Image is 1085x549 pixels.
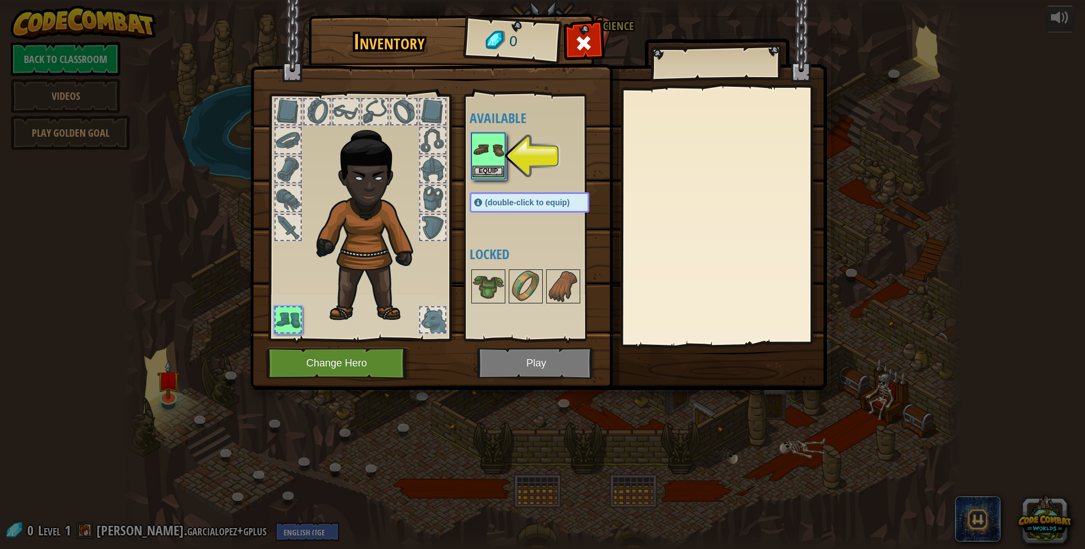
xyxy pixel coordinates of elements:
img: champion_hair.png [311,116,433,324]
span: 0 [509,31,518,52]
img: portrait.png [547,271,579,302]
img: portrait.png [472,271,504,302]
h1: Inventory [316,30,461,54]
h4: Available [470,111,612,125]
button: Equip [472,166,504,178]
span: (double-click to equip) [485,198,569,207]
h4: Locked [470,247,612,261]
img: portrait.png [472,134,504,166]
img: portrait.png [510,271,542,302]
button: Change Hero [266,348,410,379]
